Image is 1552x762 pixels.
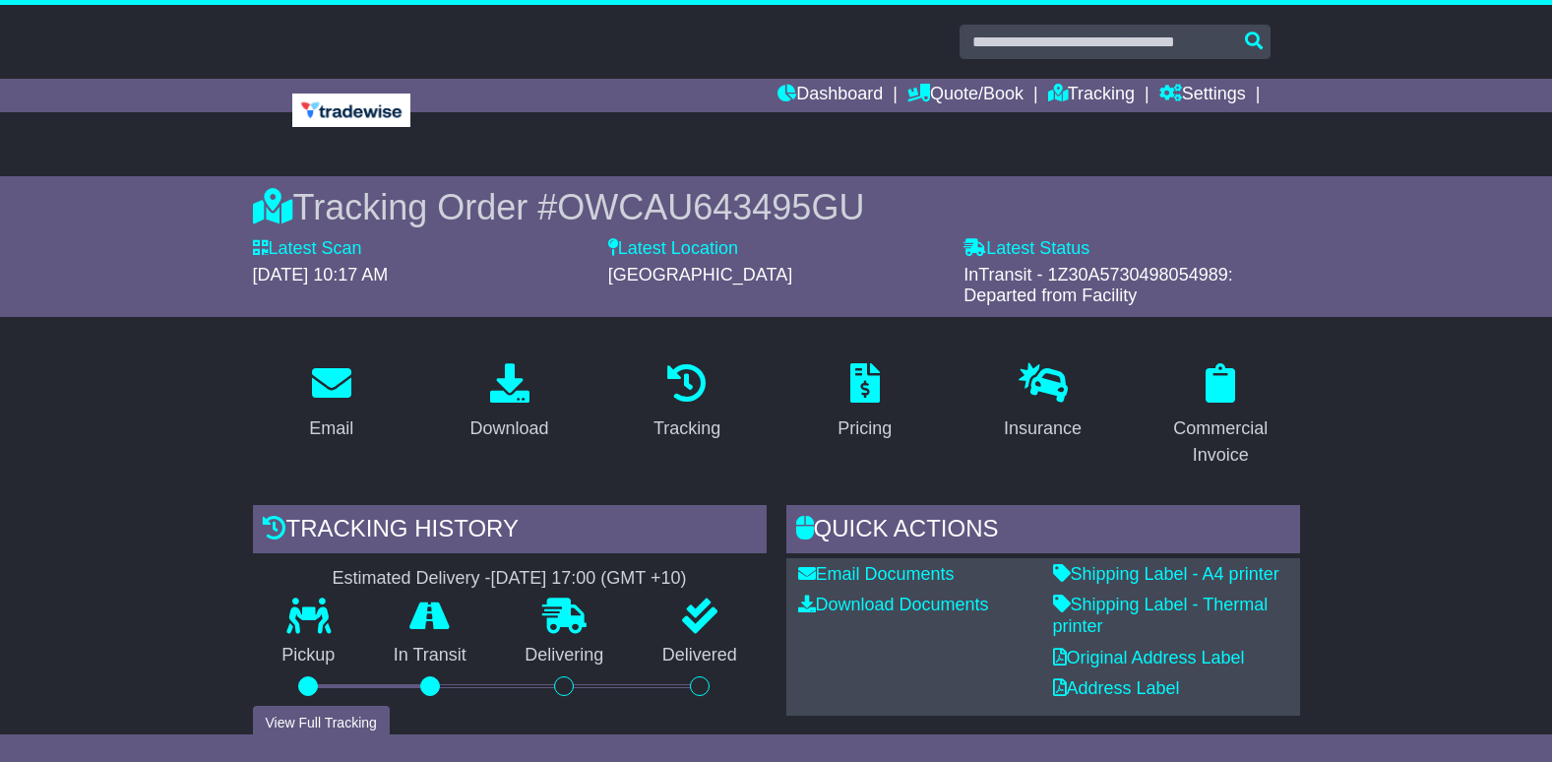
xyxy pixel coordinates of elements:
a: Original Address Label [1053,648,1245,667]
div: Tracking [653,415,720,442]
a: Email [296,356,366,449]
span: [GEOGRAPHIC_DATA] [608,265,792,285]
label: Latest Location [608,238,738,260]
a: Quote/Book [907,79,1024,112]
div: Estimated Delivery - [253,568,767,590]
div: Email [309,415,353,442]
a: Settings [1159,79,1246,112]
p: Delivered [633,645,767,667]
a: Email Documents [798,564,955,584]
a: Shipping Label - A4 printer [1053,564,1279,584]
a: Shipping Label - Thermal printer [1053,595,1269,636]
label: Latest Scan [253,238,362,260]
label: Latest Status [963,238,1089,260]
p: Delivering [496,645,634,667]
div: Commercial Invoice [1154,415,1287,469]
a: Insurance [991,356,1094,449]
p: In Transit [364,645,496,667]
div: Quick Actions [786,505,1300,558]
span: InTransit - 1Z30A5730498054989: Departed from Facility [963,265,1233,306]
span: [DATE] 10:17 AM [253,265,389,285]
p: Pickup [253,645,365,667]
a: Pricing [825,356,904,449]
button: View Full Tracking [253,706,390,740]
div: Insurance [1004,415,1082,442]
div: Download [469,415,548,442]
span: OWCAU643495GU [557,187,864,227]
a: Address Label [1053,678,1180,698]
a: Download Documents [798,595,989,614]
div: Pricing [838,415,892,442]
div: Tracking Order # [253,186,1300,228]
a: Dashboard [777,79,883,112]
a: Commercial Invoice [1142,356,1300,476]
a: Tracking [641,356,733,449]
div: [DATE] 17:00 (GMT +10) [491,568,687,590]
a: Download [457,356,561,449]
div: Tracking history [253,505,767,558]
a: Tracking [1048,79,1135,112]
